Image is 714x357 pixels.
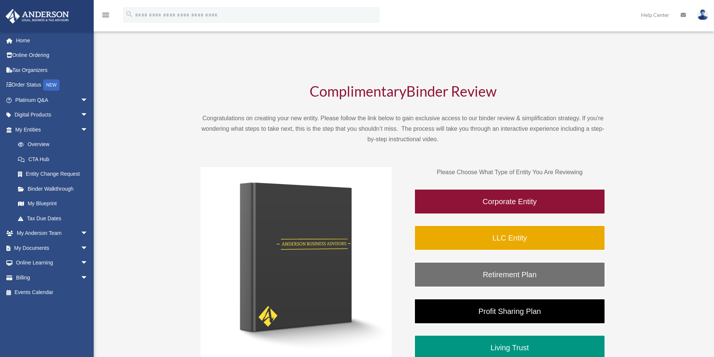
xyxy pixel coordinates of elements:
a: Order StatusNEW [5,78,99,93]
a: Binder Walkthrough [10,181,96,196]
a: Entity Change Request [10,167,99,182]
i: menu [101,10,110,19]
a: Platinum Q&Aarrow_drop_down [5,93,99,108]
a: Digital Productsarrow_drop_down [5,108,99,122]
a: Overview [10,137,99,152]
a: My Documentsarrow_drop_down [5,240,99,255]
span: arrow_drop_down [81,226,96,241]
span: arrow_drop_down [81,108,96,123]
span: arrow_drop_down [81,270,96,285]
a: Home [5,33,99,48]
a: Online Learningarrow_drop_down [5,255,99,270]
p: Congratulations on creating your new entity. Please follow the link below to gain exclusive acces... [201,113,605,145]
a: My Blueprint [10,196,99,211]
a: My Entitiesarrow_drop_down [5,122,99,137]
a: Profit Sharing Plan [414,299,605,324]
a: Retirement Plan [414,262,605,287]
a: CTA Hub [10,152,99,167]
a: Tax Due Dates [10,211,99,226]
i: search [125,10,133,18]
a: Online Ordering [5,48,99,63]
a: Tax Organizers [5,63,99,78]
span: arrow_drop_down [81,122,96,137]
span: arrow_drop_down [81,93,96,108]
div: NEW [43,79,60,91]
a: Corporate Entity [414,189,605,214]
span: arrow_drop_down [81,255,96,271]
a: menu [101,13,110,19]
a: Billingarrow_drop_down [5,270,99,285]
img: User Pic [697,9,708,20]
a: My Anderson Teamarrow_drop_down [5,226,99,241]
a: Events Calendar [5,285,99,300]
span: arrow_drop_down [81,240,96,256]
p: Please Choose What Type of Entity You Are Reviewing [414,167,605,178]
img: Anderson Advisors Platinum Portal [3,9,71,24]
span: Complimentary [310,82,406,100]
span: Binder Review [406,82,497,100]
a: LLC Entity [414,225,605,251]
